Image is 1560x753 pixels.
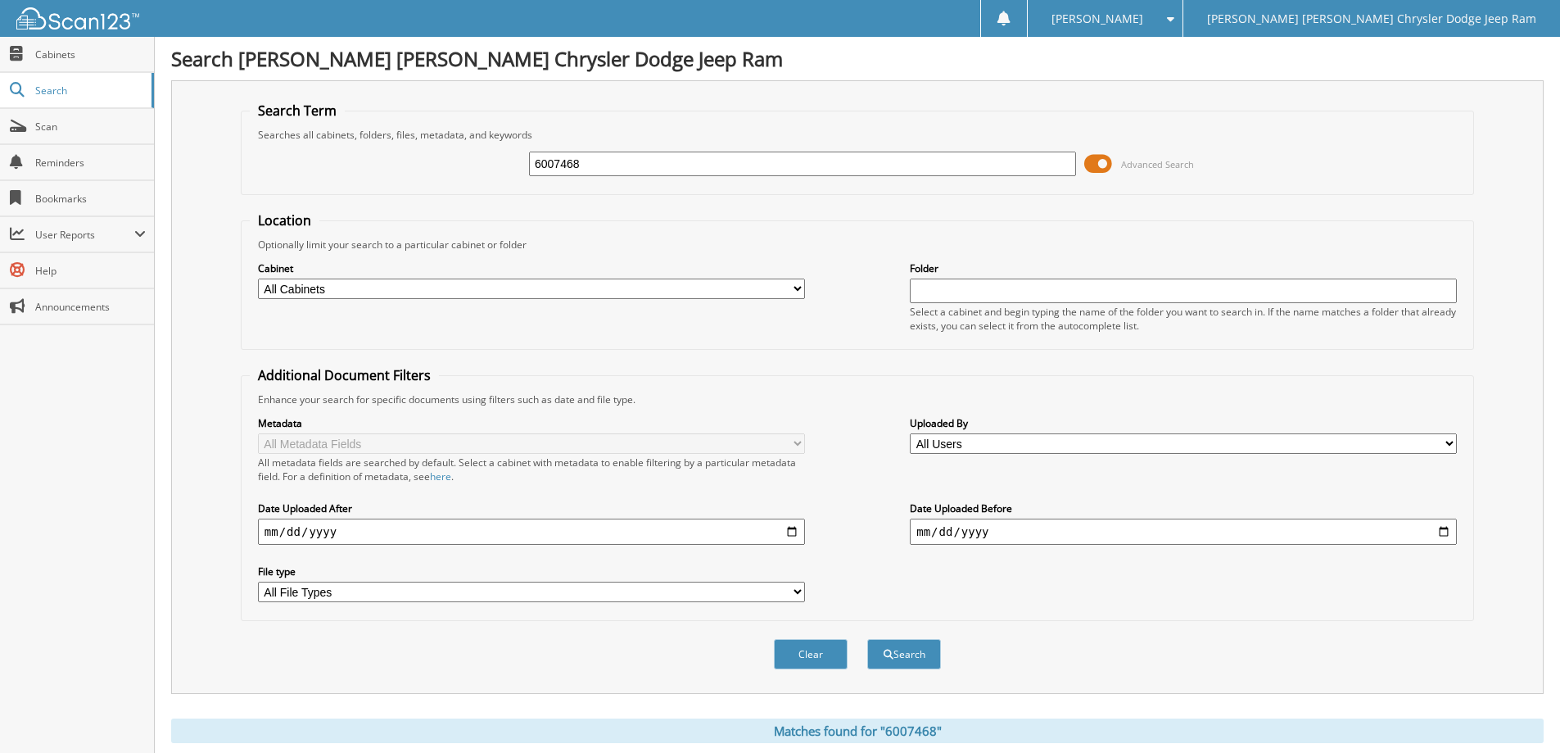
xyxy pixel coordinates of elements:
[910,261,1457,275] label: Folder
[16,7,139,29] img: scan123-logo-white.svg
[258,456,805,483] div: All metadata fields are searched by default. Select a cabinet with metadata to enable filtering b...
[250,128,1465,142] div: Searches all cabinets, folders, files, metadata, and keywords
[430,469,451,483] a: here
[910,416,1457,430] label: Uploaded By
[1207,14,1536,24] span: [PERSON_NAME] [PERSON_NAME] Chrysler Dodge Jeep Ram
[910,519,1457,545] input: end
[1051,14,1143,24] span: [PERSON_NAME]
[1121,158,1194,170] span: Advanced Search
[258,565,805,578] label: File type
[910,501,1457,515] label: Date Uploaded Before
[250,238,1465,252] div: Optionally limit your search to a particular cabinet or folder
[258,416,805,430] label: Metadata
[35,120,146,134] span: Scan
[258,519,805,545] input: start
[774,639,848,669] button: Clear
[867,639,941,669] button: Search
[250,392,1465,406] div: Enhance your search for specific documents using filters such as date and file type.
[35,156,146,170] span: Reminders
[35,84,143,98] span: Search
[171,719,1544,743] div: Matches found for "6007468"
[250,211,319,229] legend: Location
[910,305,1457,333] div: Select a cabinet and begin typing the name of the folder you want to search in. If the name match...
[35,264,146,278] span: Help
[35,48,146,61] span: Cabinets
[258,501,805,515] label: Date Uploaded After
[35,300,146,314] span: Announcements
[171,45,1544,72] h1: Search [PERSON_NAME] [PERSON_NAME] Chrysler Dodge Jeep Ram
[35,228,134,242] span: User Reports
[250,366,439,384] legend: Additional Document Filters
[250,102,345,120] legend: Search Term
[35,192,146,206] span: Bookmarks
[258,261,805,275] label: Cabinet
